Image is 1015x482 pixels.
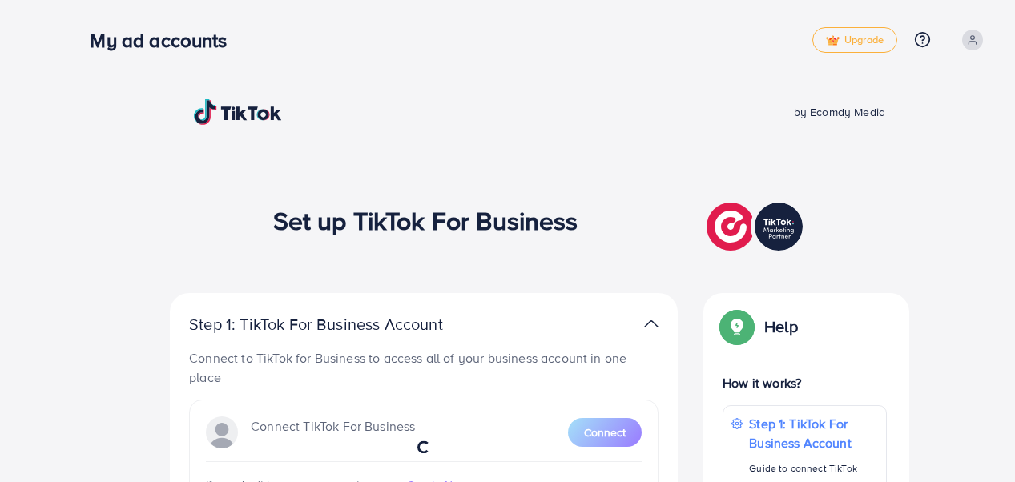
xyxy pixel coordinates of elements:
span: by Ecomdy Media [794,104,885,120]
img: TikTok partner [644,312,659,335]
p: Step 1: TikTok For Business Account [749,414,878,452]
p: Step 1: TikTok For Business Account [189,315,493,334]
h1: Set up TikTok For Business [273,205,578,235]
p: How it works? [723,373,887,392]
span: Upgrade [826,34,884,46]
a: tickUpgrade [812,27,897,53]
img: TikTok [194,99,282,125]
img: Popup guide [723,312,751,341]
img: tick [826,35,840,46]
p: Help [764,317,798,336]
h3: My ad accounts [90,29,240,52]
img: TikTok partner [707,199,807,255]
